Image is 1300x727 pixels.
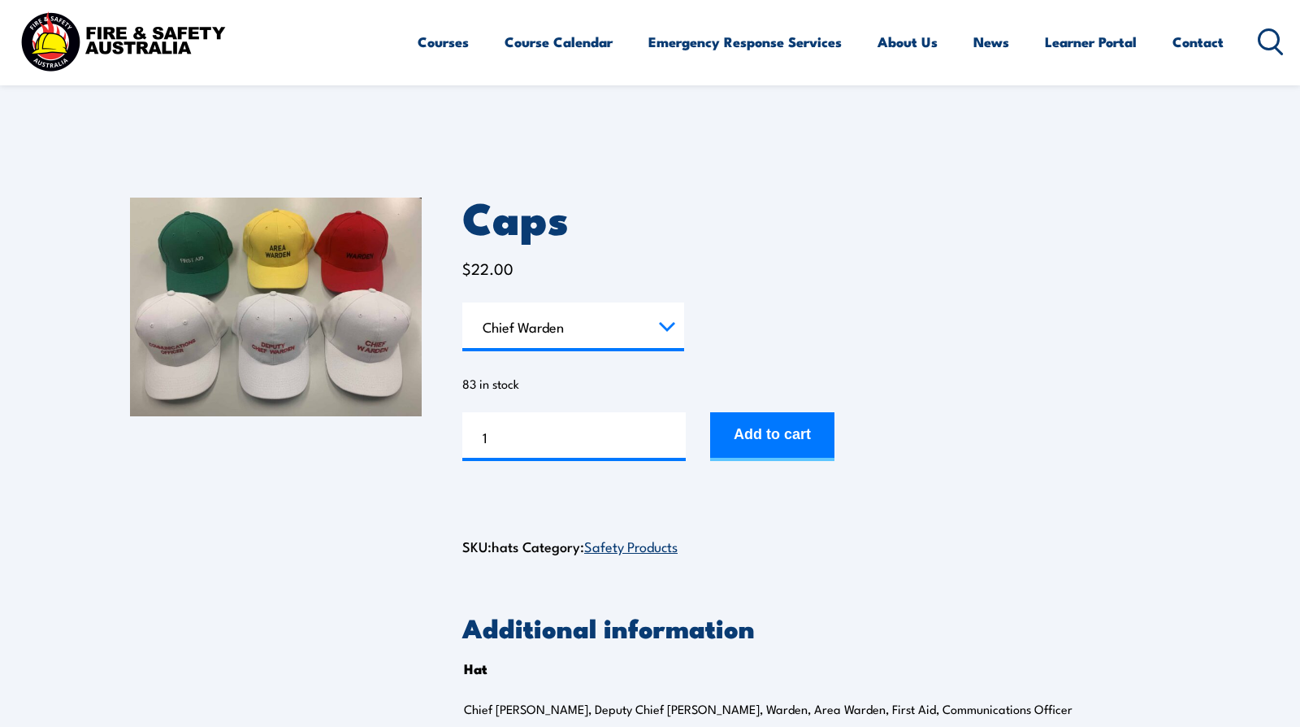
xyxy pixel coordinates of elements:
[648,20,842,63] a: Emergency Response Services
[130,198,422,416] img: caps-scaled-1.jpg
[464,656,487,681] th: Hat
[462,536,518,556] span: SKU:
[459,482,1173,528] iframe: Secure express checkout frame
[1045,20,1137,63] a: Learner Portal
[464,701,1112,717] p: Chief [PERSON_NAME], Deputy Chief [PERSON_NAME], Warden, Area Warden, First Aid, Communications O...
[462,376,1170,392] p: 83 in stock
[710,412,834,461] button: Add to cart
[462,616,1170,638] h2: Additional information
[492,536,518,556] span: hats
[973,20,1009,63] a: News
[462,257,513,279] bdi: 22.00
[462,198,1170,236] h1: Caps
[505,20,613,63] a: Course Calendar
[462,257,471,279] span: $
[522,536,678,556] span: Category:
[584,536,678,555] a: Safety Products
[1172,20,1224,63] a: Contact
[418,20,469,63] a: Courses
[877,20,938,63] a: About Us
[462,412,686,461] input: Product quantity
